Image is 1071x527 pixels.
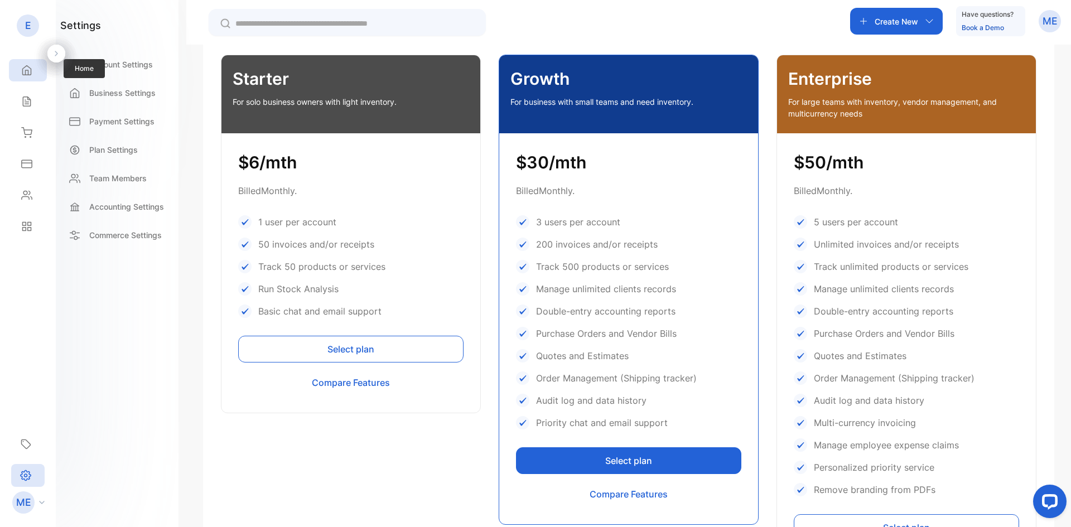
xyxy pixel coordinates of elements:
[89,172,147,184] p: Team Members
[794,150,1019,175] h1: $50/mth
[25,18,31,33] p: E
[516,150,741,175] h1: $30/mth
[794,184,1019,197] p: Billed Monthly .
[536,327,677,340] p: Purchase Orders and Vendor Bills
[536,304,676,318] p: Double-entry accounting reports
[89,115,155,127] p: Payment Settings
[814,327,954,340] p: Purchase Orders and Vendor Bills
[962,9,1014,20] p: Have questions?
[238,336,464,362] button: Select plan
[1024,480,1071,527] iframe: LiveChat chat widget
[89,144,138,156] p: Plan Settings
[1039,8,1061,35] button: ME
[258,260,385,273] p: Track 50 products or services
[60,224,174,246] a: Commerce Settings
[510,66,747,91] p: Growth
[536,416,668,429] p: Priority chat and email support
[788,66,1025,91] p: Enterprise
[60,81,174,104] a: Business Settings
[850,8,943,35] button: Create New
[16,495,31,510] p: ME
[60,167,174,190] a: Team Members
[516,447,741,474] button: Select plan
[64,59,105,78] span: Home
[238,150,464,175] h1: $6/mth
[60,138,174,161] a: Plan Settings
[814,461,934,474] p: Personalized priority service
[60,18,101,33] h1: settings
[962,23,1004,32] a: Book a Demo
[814,304,953,318] p: Double-entry accounting reports
[814,394,924,407] p: Audit log and data history
[510,96,747,108] p: For business with small teams and need inventory.
[516,184,741,197] p: Billed Monthly .
[258,238,374,251] p: 50 invoices and/or receipts
[238,369,464,396] button: Compare Features
[814,349,906,362] p: Quotes and Estimates
[814,416,916,429] p: Multi-currency invoicing
[1043,14,1058,28] p: ME
[814,282,954,296] p: Manage unlimited clients records
[89,201,164,212] p: Accounting Settings
[814,238,959,251] p: Unlimited invoices and/or receipts
[238,184,464,197] p: Billed Monthly .
[516,481,741,507] button: Compare Features
[536,215,620,229] p: 3 users per account
[814,483,935,496] p: Remove branding from PDFs
[536,260,669,273] p: Track 500 products or services
[89,229,162,241] p: Commerce Settings
[258,304,382,318] p: Basic chat and email support
[536,282,676,296] p: Manage unlimited clients records
[875,16,918,27] p: Create New
[814,371,974,385] p: Order Management (Shipping tracker)
[233,66,469,91] p: Starter
[536,238,658,251] p: 200 invoices and/or receipts
[60,110,174,133] a: Payment Settings
[233,96,469,108] p: For solo business owners with light inventory.
[536,394,647,407] p: Audit log and data history
[89,59,153,70] p: Account Settings
[536,349,629,362] p: Quotes and Estimates
[258,282,339,296] p: Run Stock Analysis
[258,215,336,229] p: 1 user per account
[89,87,156,99] p: Business Settings
[536,371,697,385] p: Order Management (Shipping tracker)
[60,53,174,76] a: Account Settings
[60,195,174,218] a: Accounting Settings
[814,215,898,229] p: 5 users per account
[814,438,959,452] p: Manage employee expense claims
[788,96,1025,119] p: For large teams with inventory, vendor management, and multicurrency needs
[814,260,968,273] p: Track unlimited products or services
